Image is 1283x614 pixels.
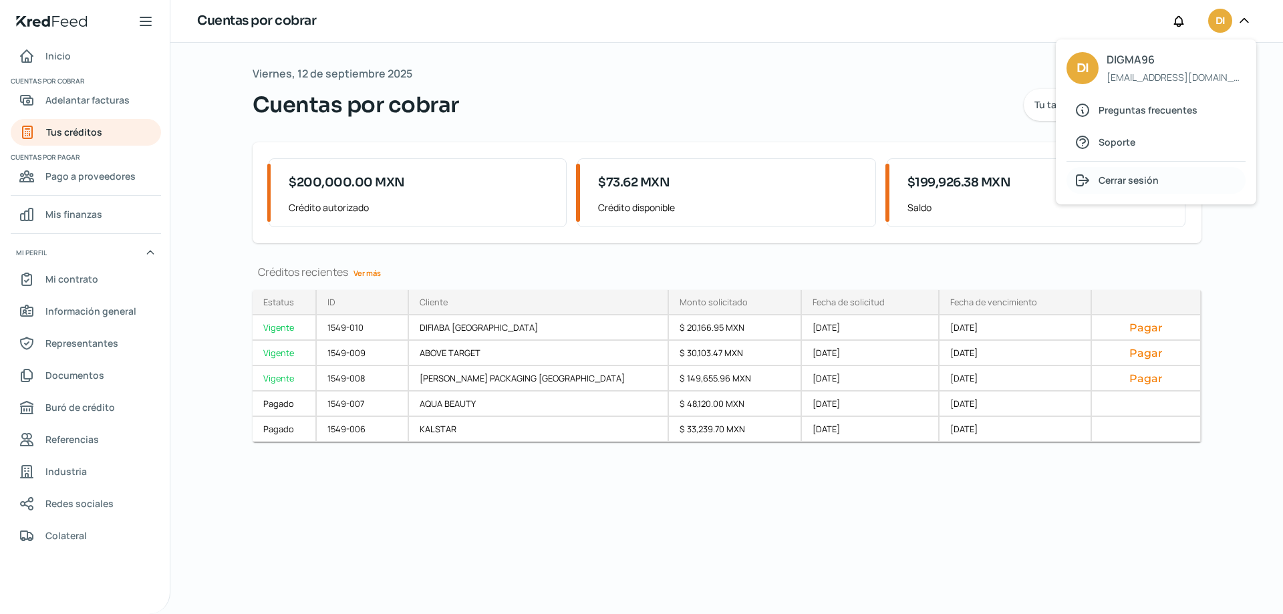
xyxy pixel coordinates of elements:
[11,426,161,453] a: Referencias
[802,392,940,417] div: [DATE]
[11,266,161,293] a: Mi contrato
[263,296,294,308] div: Estatus
[1034,100,1191,110] span: Tu tasa de interés mensual: 2.80 %
[940,417,1092,442] div: [DATE]
[802,366,940,392] div: [DATE]
[1103,346,1189,359] button: Pagar
[940,392,1092,417] div: [DATE]
[907,174,1011,192] span: $199,926.38 MXN
[907,199,1174,216] span: Saldo
[669,417,803,442] div: $ 33,239.70 MXN
[409,366,669,392] div: [PERSON_NAME] PACKAGING [GEOGRAPHIC_DATA]
[11,394,161,421] a: Buró de crédito
[950,296,1037,308] div: Fecha de vencimiento
[348,263,386,283] a: Ver más
[802,341,940,366] div: [DATE]
[11,522,161,549] a: Colateral
[289,174,405,192] span: $200,000.00 MXN
[940,366,1092,392] div: [DATE]
[253,265,1201,279] div: Créditos recientes
[253,341,317,366] a: Vigente
[940,315,1092,341] div: [DATE]
[669,315,803,341] div: $ 20,166.95 MXN
[16,247,47,259] span: Mi perfil
[45,527,87,544] span: Colateral
[802,315,940,341] div: [DATE]
[317,315,410,341] div: 1549-010
[317,366,410,392] div: 1549-008
[45,431,99,448] span: Referencias
[253,89,459,121] span: Cuentas por cobrar
[45,168,136,184] span: Pago a proveedores
[680,296,748,308] div: Monto solicitado
[598,199,865,216] span: Crédito disponible
[11,75,159,87] span: Cuentas por cobrar
[253,392,317,417] a: Pagado
[11,43,161,69] a: Inicio
[11,151,159,163] span: Cuentas por pagar
[11,490,161,517] a: Redes sociales
[253,315,317,341] a: Vigente
[253,64,412,84] span: Viernes, 12 de septiembre 2025
[409,341,669,366] div: ABOVE TARGET
[45,303,136,319] span: Información general
[45,463,87,480] span: Industria
[11,201,161,228] a: Mis finanzas
[11,362,161,389] a: Documentos
[1103,371,1189,385] button: Pagar
[45,367,104,383] span: Documentos
[317,392,410,417] div: 1549-007
[669,366,803,392] div: $ 149,655.96 MXN
[289,199,555,216] span: Crédito autorizado
[46,124,102,140] span: Tus créditos
[11,163,161,190] a: Pago a proveedores
[420,296,448,308] div: Cliente
[253,366,317,392] a: Vigente
[1216,13,1225,29] span: DI
[11,87,161,114] a: Adelantar facturas
[45,495,114,512] span: Redes sociales
[669,341,803,366] div: $ 30,103.47 MXN
[327,296,335,308] div: ID
[45,335,118,351] span: Representantes
[1103,321,1189,334] button: Pagar
[409,417,669,442] div: KALSTAR
[1099,172,1159,188] span: Cerrar sesión
[802,417,940,442] div: [DATE]
[253,417,317,442] a: Pagado
[940,341,1092,366] div: [DATE]
[317,341,410,366] div: 1549-009
[11,119,161,146] a: Tus créditos
[197,11,316,31] h1: Cuentas por cobrar
[1099,134,1135,150] span: Soporte
[11,458,161,485] a: Industria
[317,417,410,442] div: 1549-006
[813,296,885,308] div: Fecha de solicitud
[45,47,71,64] span: Inicio
[1099,102,1197,118] span: Preguntas frecuentes
[45,92,130,108] span: Adelantar facturas
[45,399,115,416] span: Buró de crédito
[1107,69,1245,86] span: [EMAIL_ADDRESS][DOMAIN_NAME]
[409,392,669,417] div: AQUA BEAUTY
[669,392,803,417] div: $ 48,120.00 MXN
[409,315,669,341] div: DIFIABA [GEOGRAPHIC_DATA]
[1077,58,1089,79] span: DI
[11,298,161,325] a: Información general
[598,174,670,192] span: $73.62 MXN
[45,271,98,287] span: Mi contrato
[45,206,102,222] span: Mis finanzas
[1107,50,1245,69] span: DIGMA96
[11,330,161,357] a: Representantes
